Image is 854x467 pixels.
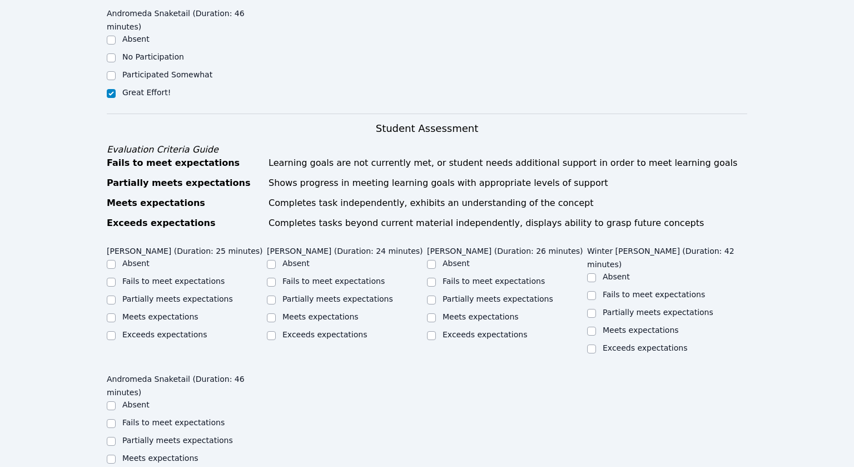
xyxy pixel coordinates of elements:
legend: Winter [PERSON_NAME] (Duration: 42 minutes) [587,241,747,271]
div: Partially meets expectations [107,176,262,190]
label: Great Effort! [122,88,171,97]
legend: [PERSON_NAME] (Duration: 26 minutes) [427,241,583,258]
label: Partially meets expectations [603,308,713,317]
div: Completes task independently, exhibits an understanding of the concept [269,196,747,210]
legend: Andromeda Snaketail (Duration: 46 minutes) [107,3,267,33]
label: No Participation [122,52,184,61]
label: Fails to meet expectations [282,277,385,286]
label: Fails to meet expectations [122,418,225,427]
label: Meets expectations [603,326,679,335]
label: Fails to meet expectations [603,290,705,299]
label: Meets expectations [282,312,359,321]
label: Fails to meet expectations [122,277,225,286]
label: Participated Somewhat [122,70,212,79]
label: Absent [122,400,150,409]
label: Partially meets expectations [122,436,233,445]
label: Exceeds expectations [443,330,527,339]
label: Meets expectations [443,312,519,321]
div: Evaluation Criteria Guide [107,143,747,156]
div: Fails to meet expectations [107,156,262,170]
legend: Andromeda Snaketail (Duration: 46 minutes) [107,369,267,399]
label: Exceeds expectations [282,330,367,339]
label: Fails to meet expectations [443,277,545,286]
h3: Student Assessment [107,121,747,136]
legend: [PERSON_NAME] (Duration: 25 minutes) [107,241,263,258]
div: Learning goals are not currently met, or student needs additional support in order to meet learni... [269,156,747,170]
label: Partially meets expectations [122,294,233,303]
label: Meets expectations [122,454,198,463]
legend: [PERSON_NAME] (Duration: 24 minutes) [267,241,423,258]
label: Partially meets expectations [443,294,553,303]
label: Absent [603,272,630,281]
div: Completes tasks beyond current material independently, displays ability to grasp future concepts [269,217,747,230]
label: Absent [443,259,470,268]
label: Absent [282,259,310,268]
label: Absent [122,259,150,268]
label: Exceeds expectations [122,330,207,339]
label: Partially meets expectations [282,294,393,303]
label: Absent [122,35,150,43]
div: Meets expectations [107,196,262,210]
div: Exceeds expectations [107,217,262,230]
label: Meets expectations [122,312,198,321]
div: Shows progress in meeting learning goals with appropriate levels of support [269,176,747,190]
label: Exceeds expectations [603,343,687,352]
